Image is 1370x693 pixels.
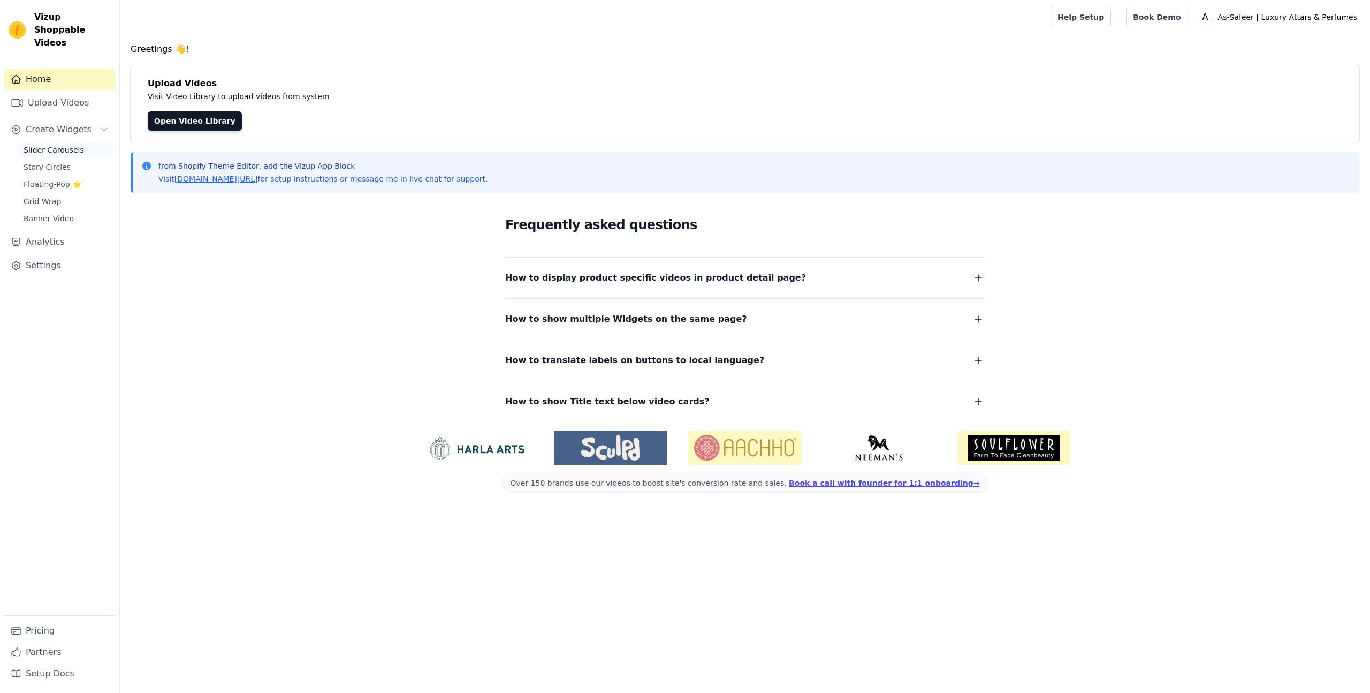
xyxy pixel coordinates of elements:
img: Vizup [9,21,26,39]
a: Book a call with founder for 1:1 onboarding [789,479,979,487]
text: A [1202,12,1208,22]
a: Settings [4,255,115,276]
img: Neeman's [823,435,936,461]
a: Slider Carousels [17,142,115,157]
img: HarlaArts [420,435,532,461]
a: Open Video Library [148,111,242,131]
p: Visit for setup instructions or message me in live chat for support. [158,174,488,184]
a: Book Demo [1126,7,1188,27]
span: Slider Carousels [24,145,84,155]
a: Grid Wrap [17,194,115,209]
span: How to show Title text below video cards? [505,394,710,409]
span: How to display product specific videos in product detail page? [505,270,806,285]
p: As-Safeer | Luxury Attars & Perfumes [1214,7,1361,27]
img: Sculpd US [554,435,667,461]
a: Partners [4,642,115,663]
a: Story Circles [17,160,115,175]
a: Pricing [4,620,115,642]
span: Banner Video [24,213,74,224]
span: How to translate labels on buttons to local language? [505,353,764,368]
h4: Upload Videos [148,77,1342,90]
a: Setup Docs [4,663,115,684]
a: Banner Video [17,211,115,226]
img: Aachho [688,431,801,465]
a: Help Setup [1051,7,1111,27]
button: How to show Title text below video cards? [505,394,985,409]
span: Story Circles [24,162,71,172]
button: How to show multiple Widgets on the same page? [505,312,985,327]
button: Create Widgets [4,119,115,140]
p: from Shopify Theme Editor, add the Vizup App Block [158,161,488,171]
a: Home [4,69,115,90]
a: Analytics [4,231,115,253]
button: A As-Safeer | Luxury Attars & Perfumes [1197,7,1361,27]
span: Floating-Pop ⭐ [24,179,81,190]
span: How to show multiple Widgets on the same page? [505,312,747,327]
button: How to translate labels on buttons to local language? [505,353,985,368]
h2: Frequently asked questions [505,214,985,236]
h4: Greetings 👋! [131,43,1359,56]
span: Create Widgets [26,123,92,136]
a: [DOMAIN_NAME][URL] [174,175,258,183]
a: Floating-Pop ⭐ [17,177,115,192]
button: How to display product specific videos in product detail page? [505,270,985,285]
span: Grid Wrap [24,196,61,207]
a: Upload Videos [4,92,115,114]
p: Visit Video Library to upload videos from system [148,90,627,103]
img: Soulflower [957,431,1070,465]
span: Vizup Shoppable Videos [34,11,111,49]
